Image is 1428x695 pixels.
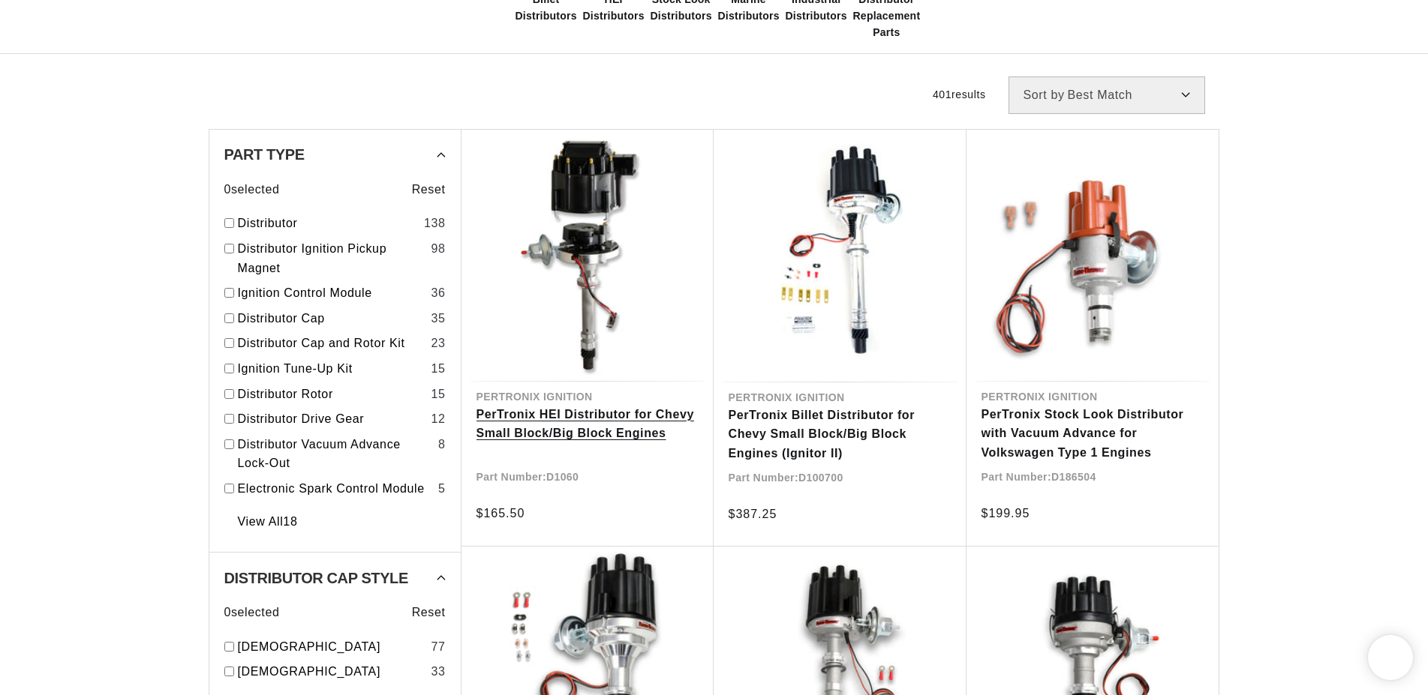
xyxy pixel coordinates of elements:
a: Distributor Vacuum Advance Lock-Out [238,435,432,473]
a: Electronic Spark Control Module [238,479,432,499]
div: 12 [431,409,445,429]
a: View All 18 [238,512,298,532]
a: Distributor Drive Gear [238,409,425,429]
a: Distributor Rotor [238,385,425,404]
a: [DEMOGRAPHIC_DATA] [238,637,425,657]
div: 15 [431,385,445,404]
div: 5 [438,479,446,499]
div: 36 [431,283,445,303]
span: 0 selected [224,603,280,622]
div: 35 [431,309,445,328]
span: Reset [412,180,446,199]
span: Sort by [1024,89,1065,101]
a: Ignition Tune-Up Kit [238,359,425,379]
span: Reset [412,603,446,622]
a: PerTronix Billet Distributor for Chevy Small Block/Big Block Engines (Ignitor II) [729,406,951,463]
a: [DEMOGRAPHIC_DATA] [238,662,425,682]
a: Distributor Cap and Rotor Kit [238,334,425,353]
a: Ignition Control Module [238,283,425,303]
a: Distributor [238,214,418,233]
div: 8 [438,435,446,454]
span: 401 results [933,88,986,100]
a: Distributor Cap [238,309,425,328]
a: Distributor Ignition Pickup Magnet [238,239,425,277]
span: 0 selected [224,180,280,199]
div: 98 [431,239,445,259]
span: Part Type [224,147,305,162]
div: 23 [431,334,445,353]
a: PerTronix HEI Distributor for Chevy Small Block/Big Block Engines [477,405,699,443]
select: Sort by [1009,76,1205,114]
a: PerTronix Stock Look Distributor with Vacuum Advance for Volkswagen Type 1 Engines [982,405,1204,463]
div: 77 [431,637,445,657]
div: 15 [431,359,445,379]
span: Distributor Cap Style [224,571,408,586]
div: 33 [431,662,445,682]
div: 138 [424,214,446,233]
